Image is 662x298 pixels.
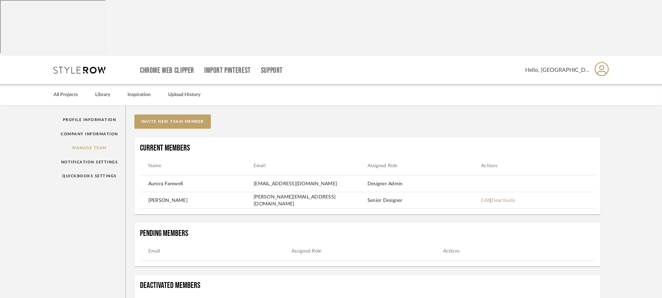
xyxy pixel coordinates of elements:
th: Assigned Role [367,162,481,170]
a: Upload History [168,90,200,100]
a: Edit [481,198,490,203]
td: Designer Admin [367,180,481,187]
span: Hello, [GEOGRAPHIC_DATA] [525,66,589,74]
td: [PERSON_NAME][EMAIL_ADDRESS][DOMAIN_NAME] [254,194,367,207]
h4: Pending Members [140,228,595,239]
h4: Deactivated Members [140,280,595,291]
a: Chrome Web Clipper [140,68,194,74]
a: Support [261,68,283,74]
th: Assigned Role [291,247,443,255]
a: QuickBooks Settings [53,169,125,183]
a: All Projects [53,90,78,100]
h4: Current Members [140,143,595,153]
a: Notification Settings [53,155,125,169]
a: Library [95,90,110,100]
a: Import Pinterest [204,68,251,74]
th: Actions [443,247,595,255]
td: [EMAIL_ADDRESS][DOMAIN_NAME] [254,180,367,187]
td: Aurora Farewell [140,180,254,187]
th: Name [140,162,254,170]
th: Email [254,162,367,170]
a: Deactivate [491,198,515,203]
a: Profile Information [53,113,125,127]
button: invite new team member [134,114,211,129]
td: | [481,197,595,204]
a: Company Information [53,127,125,141]
th: Email [140,247,292,255]
th: Actions [481,162,595,170]
td: [PERSON_NAME] [140,197,254,204]
a: Inspiration [127,90,151,100]
td: Senior Designer [367,197,481,204]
